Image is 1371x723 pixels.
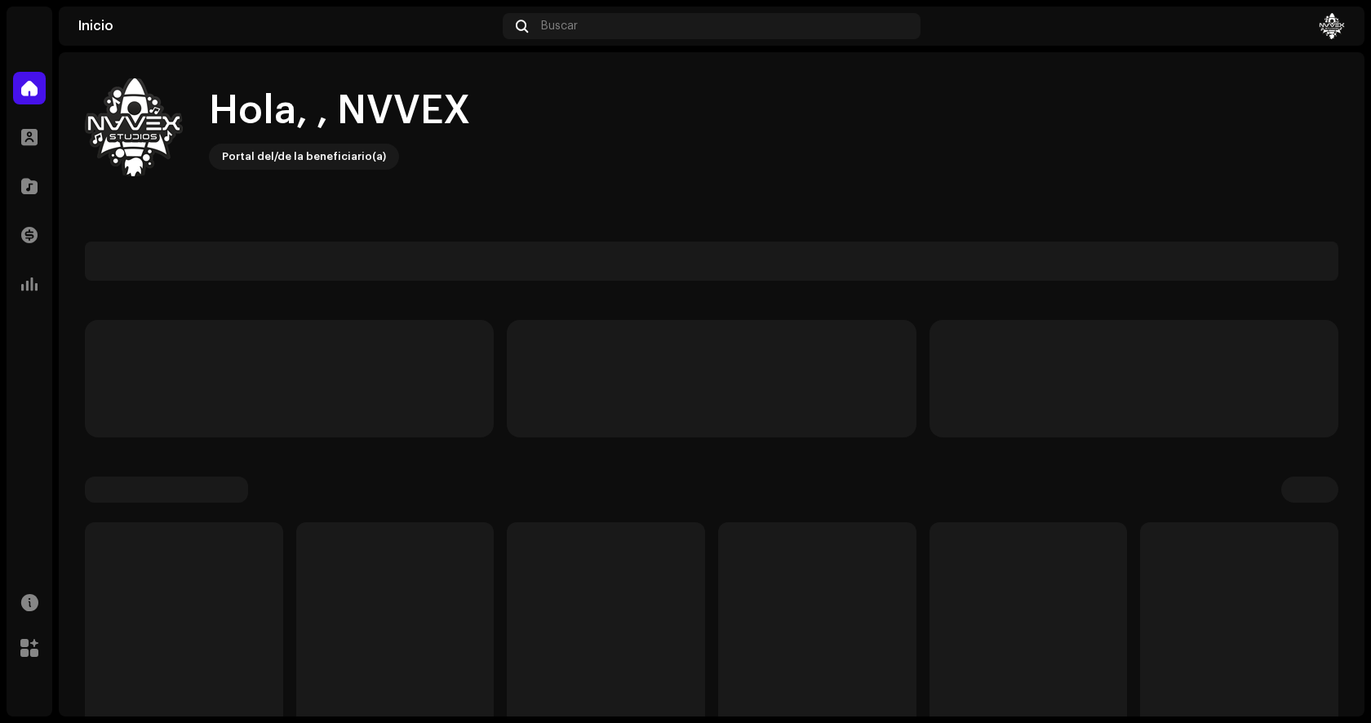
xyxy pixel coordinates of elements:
[209,85,470,137] div: Hola, , NVVEX
[1319,13,1345,39] img: 8685a3ca-d1ac-4d7a-a127-d19c5f5187fd
[222,147,386,166] div: Portal del/de la beneficiario(a)
[541,20,578,33] span: Buscar
[85,78,183,176] img: 8685a3ca-d1ac-4d7a-a127-d19c5f5187fd
[78,20,496,33] div: Inicio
